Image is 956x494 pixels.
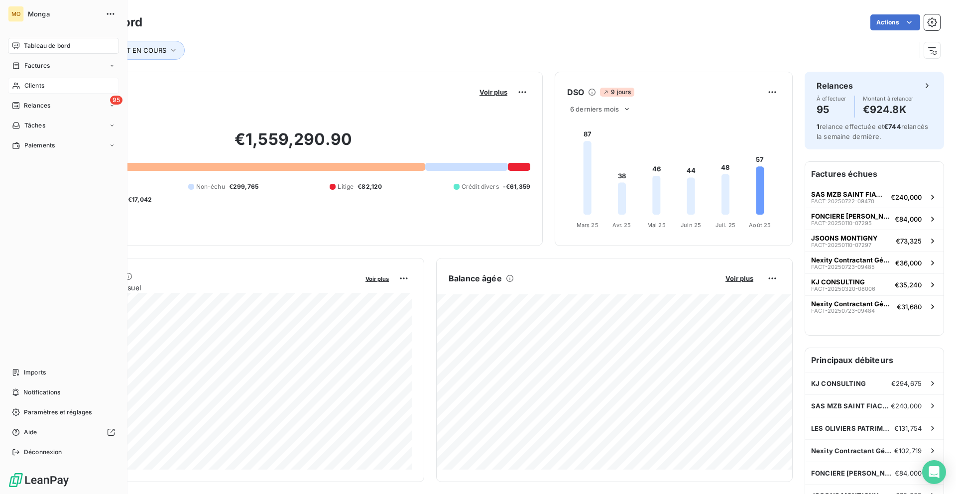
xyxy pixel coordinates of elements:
span: FONCIERE [PERSON_NAME] [811,469,895,477]
span: FACT-20250110-07295 [811,220,872,226]
span: FACT-20250320-08006 [811,286,875,292]
span: Monga [28,10,100,18]
span: SAS MZB SAINT FIACRE [811,402,891,410]
h6: Balance âgée [449,272,502,284]
span: Chiffre d'affaires mensuel [56,282,358,293]
span: Litige [338,182,354,191]
button: KJ CONSULTINGFACT-20250320-08006€35,240 [805,273,944,295]
img: Logo LeanPay [8,472,70,488]
a: Paiements [8,137,119,153]
span: -€17,042 [125,195,152,204]
span: €84,000 [895,469,922,477]
span: Relances [24,101,50,110]
span: €299,765 [229,182,258,191]
h6: Factures échues [805,162,944,186]
span: 1 [817,123,820,130]
span: Tableau de bord [24,41,70,50]
button: CLIENT EN COURS [93,41,185,60]
span: €84,000 [895,215,922,223]
span: Tâches [24,121,45,130]
span: 9 jours [600,88,634,97]
span: FACT-20250723-09484 [811,308,875,314]
span: Clients [24,81,44,90]
span: Montant à relancer [863,96,914,102]
h6: Principaux débiteurs [805,348,944,372]
span: Nexity Contractant Général [811,300,893,308]
span: Paramètres et réglages [24,408,92,417]
span: Voir plus [725,274,753,282]
span: KJ CONSULTING [811,278,865,286]
button: SAS MZB SAINT FIACREFACT-20250722-09470€240,000 [805,186,944,208]
h2: €1,559,290.90 [56,129,530,159]
span: €240,000 [891,193,922,201]
span: FACT-20250723-09485 [811,264,875,270]
span: 6 derniers mois [570,105,619,113]
span: €82,120 [358,182,382,191]
span: Voir plus [479,88,507,96]
span: Crédit divers [462,182,499,191]
span: Nexity Contractant Général [811,256,891,264]
span: €294,675 [891,379,922,387]
a: Clients [8,78,119,94]
a: 95Relances [8,98,119,114]
span: €36,000 [895,259,922,267]
span: €744 [884,123,901,130]
a: Paramètres et réglages [8,404,119,420]
span: Déconnexion [24,448,62,457]
tspan: Mai 25 [647,222,666,229]
a: Factures [8,58,119,74]
button: Voir plus [477,88,510,97]
span: Imports [24,368,46,377]
button: Voir plus [722,274,756,283]
h6: DSO [567,86,584,98]
tspan: Juin 25 [681,222,701,229]
a: Imports [8,365,119,380]
span: Voir plus [365,275,389,282]
span: €131,754 [894,424,922,432]
span: KJ CONSULTING [811,379,866,387]
tspan: Mars 25 [577,222,598,229]
span: À effectuer [817,96,846,102]
button: Nexity Contractant GénéralFACT-20250723-09484€31,680 [805,295,944,317]
span: €31,680 [897,303,922,311]
button: Voir plus [362,274,392,283]
tspan: Août 25 [749,222,771,229]
span: €102,719 [894,447,922,455]
h4: €924.8K [863,102,914,118]
span: SAS MZB SAINT FIACRE [811,190,887,198]
button: FONCIERE [PERSON_NAME]FACT-20250110-07295€84,000 [805,208,944,230]
span: €240,000 [891,402,922,410]
h4: 95 [817,102,846,118]
span: Aide [24,428,37,437]
span: -€61,359 [503,182,530,191]
span: CLIENT EN COURS [108,46,166,54]
a: Tableau de bord [8,38,119,54]
button: Actions [870,14,920,30]
span: Factures [24,61,50,70]
span: Paiements [24,141,55,150]
button: JSOONS MONTIGNYFACT-20250110-07297€73,325 [805,230,944,251]
span: Non-échu [196,182,225,191]
a: Aide [8,424,119,440]
a: Tâches [8,118,119,133]
tspan: Juil. 25 [716,222,735,229]
span: €73,325 [896,237,922,245]
h6: Relances [817,80,853,92]
span: €35,240 [895,281,922,289]
span: Notifications [23,388,60,397]
tspan: Avr. 25 [612,222,631,229]
span: LES OLIVIERS PATRIMOINE [811,424,894,432]
span: FACT-20250722-09470 [811,198,874,204]
div: MO [8,6,24,22]
span: 95 [110,96,122,105]
span: FACT-20250110-07297 [811,242,871,248]
div: Open Intercom Messenger [922,460,946,484]
span: Nexity Contractant Général [811,447,894,455]
span: JSOONS MONTIGNY [811,234,878,242]
span: FONCIERE [PERSON_NAME] [811,212,891,220]
button: Nexity Contractant GénéralFACT-20250723-09485€36,000 [805,251,944,273]
span: relance effectuée et relancés la semaine dernière. [817,123,928,140]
